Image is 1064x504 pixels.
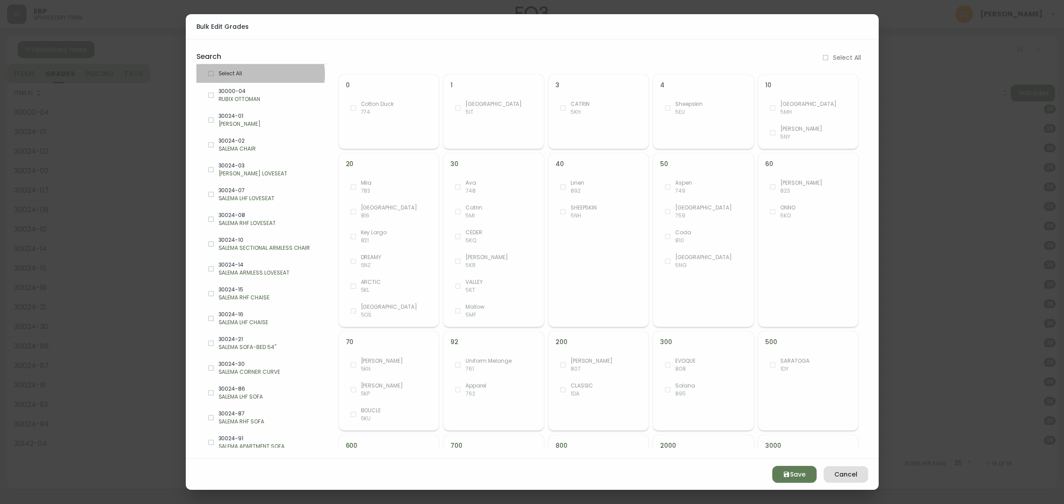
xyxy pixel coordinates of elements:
li: 20 [339,153,439,174]
button: Save [772,466,817,483]
li: 300 [653,331,754,353]
p: SALEMA LHF CHAISE [219,318,322,326]
p: SALEMA LHF LOVESEAT [219,194,322,202]
p: SALEMA APARTMENT SOFA [219,442,322,450]
p: [PERSON_NAME] LOVESEAT [219,170,322,178]
div: Select All [196,64,329,83]
div: 30024-87SALEMA RHF SOFA [196,405,329,430]
span: 30024-86 [219,385,322,393]
button: Cancel [824,466,868,483]
li: 600 [339,435,439,456]
p: SALEMA SECTIONAL ARMLESS CHAIR [219,244,322,252]
span: 30024-14 [219,261,322,269]
span: 30024-01 [219,112,322,120]
li: 70 [339,331,439,353]
li: 500 [758,331,859,353]
div: 30024-08SALEMA RHF LOVESEAT [196,207,329,232]
span: 30024-03 [219,162,322,170]
span: 30024-10 [219,236,322,244]
span: Cancel [831,469,861,480]
div: 30024-14SALEMA ARMLESS LOVESEAT [196,256,329,281]
p: SALEMA CORNER CURVE [219,368,322,376]
span: 30024-87 [219,410,322,418]
li: 92 [443,331,544,353]
span: 30000-04 [219,87,322,95]
li: 4 [653,74,754,96]
p: SALEMA LHF SOFA [219,393,322,401]
span: Save [790,469,806,480]
div: 30024-91SALEMA APARTMENT SOFA [196,430,329,455]
h2: Bulk Edit Grades [196,21,868,32]
p: SALEMA ARMLESS LOVESEAT [219,269,322,277]
span: 30024-08 [219,211,322,219]
p: SALEMA RHF SOFA [219,418,322,426]
li: 60 [758,153,859,174]
input: Search [196,50,329,64]
span: 30024-07 [219,186,322,194]
li: 3 [548,74,649,96]
div: 30024-03[PERSON_NAME] LOVESEAT [196,157,329,182]
p: RUBIX OTTOMAN [219,95,322,103]
li: 200 [548,331,649,353]
li: 800 [548,435,649,456]
p: SALEMA RHF LOVESEAT [219,219,322,227]
div: 30024-21SALEMA SOFA-BED 54" [196,331,329,356]
div: 30024-07SALEMA LHF LOVESEAT [196,182,329,207]
div: 30024-30SALEMA CORNER CURVE [196,356,329,380]
span: 30024-15 [219,286,322,294]
div: 30024-10SALEMA SECTIONAL ARMLESS CHAIR [196,232,329,256]
li: 30 [443,153,544,174]
span: 30024-30 [219,360,322,368]
li: 700 [443,435,544,456]
span: Select All [833,53,861,62]
div: 30024-02SALEMA CHAIR [196,132,329,157]
li: 3000 [758,435,859,456]
p: SALEMA RHF CHAISE [219,294,322,302]
span: 30024-91 [219,434,322,442]
p: [PERSON_NAME] [219,120,322,128]
div: 30024-15SALEMA RHF CHAISE [196,281,329,306]
li: 0 [339,74,439,96]
span: 30024-21 [219,335,322,343]
div: 30000-04RUBIX OTTOMAN [196,83,329,108]
p: SALEMA CHAIR [219,145,322,153]
li: 1 [443,74,544,96]
li: 2000 [653,435,754,456]
li: 10 [758,74,859,96]
div: 30024-86SALEMA LHF SOFA [196,380,329,405]
div: 30024-16SALEMA LHF CHAISE [196,306,329,331]
span: Select All [219,70,322,78]
p: SALEMA SOFA-BED 54" [219,343,322,351]
li: 40 [548,153,649,174]
li: 50 [653,153,754,174]
span: 30024-16 [219,310,322,318]
span: 30024-02 [219,137,322,145]
div: 30024-01[PERSON_NAME] [196,108,329,132]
